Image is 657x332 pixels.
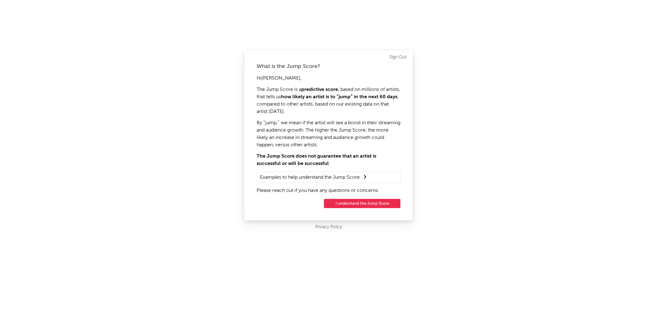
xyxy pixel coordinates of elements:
strong: The Jump Score does not guarantee that an artist is successful or will be successful [257,154,376,166]
a: Sign Out [389,54,406,61]
p: The Jump Score is a , based on millions of artists, that tells us , compared to other artists, ba... [257,86,400,115]
p: Hi [PERSON_NAME] , [257,75,400,82]
strong: predictive score [301,87,338,92]
button: I understand the Jump Score [324,199,400,208]
strong: how likely an artist is to “jump” in the next 60 days [281,95,397,99]
p: By “jump,” we mean if the artist will see a boost in their streaming and audience growth. The hig... [257,119,400,149]
p: Please reach out if you have any questions or concerns. [257,187,400,194]
summary: Examples to help understand the Jump Score [260,173,397,181]
a: Privacy Policy [315,223,342,231]
div: What is the Jump Score? [257,63,400,70]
